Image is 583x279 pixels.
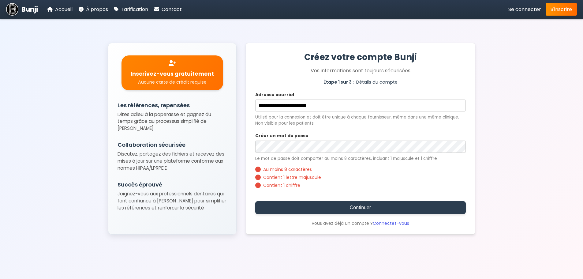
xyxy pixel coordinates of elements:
[546,3,577,16] a: S'inscrire
[255,166,466,173] li: Au moins 8 caractères
[255,156,466,162] small: Le mot de passe doit comporter au moins 8 caractères, incluant 1 majuscule et 1 chiffre
[255,133,466,139] label: Créer un mot de passe
[255,114,466,126] small: Utilisé pour la connexion et doit être unique à chaque fournisseur, même dans une même clinique. ...
[21,4,38,14] span: Bunji
[138,79,207,85] span: Aucune carte de crédit requise
[255,174,466,181] li: Contient 1 lettre majuscule
[323,79,354,85] span: Étape 1 sur 3 :
[255,51,466,64] h1: Créez votre compte Bunji
[255,220,466,227] div: Vous avez déjà un compte ?
[154,6,182,13] a: Contact
[551,6,572,13] span: S'inscrire
[118,101,227,109] h3: Les références, repensées
[118,151,227,172] p: Discutez, partagez des fichiers et recevez des mises à jour sur une plateforme conforme aux norme...
[131,70,214,78] span: Inscrivez-vous gratuitement
[79,6,108,13] a: À propos
[6,3,38,15] a: Bunji
[6,3,18,15] img: Bunji | Gestion des références dentaires
[114,6,148,13] a: Tarification
[118,111,227,132] p: Dites adieu à la paperasse et gagnez du temps grâce au processus simplifié de [PERSON_NAME]
[255,67,466,74] p: Vos informations sont toujours sécurisées
[118,180,227,189] h3: Succès éprouvé
[47,6,73,13] a: Accueil
[255,182,466,189] li: Contient 1 chiffre
[508,6,541,13] a: Se connecter
[86,6,108,13] span: À propos
[55,6,73,13] span: Accueil
[162,6,182,13] span: Contact
[121,6,148,13] span: Tarification
[373,220,409,226] a: Connectez-vous
[118,141,227,149] h3: Collaboration sécurisée
[356,79,398,85] span: Détails du compte
[255,201,466,214] button: Continuer
[255,92,466,98] label: Adresse courriel
[118,190,227,211] p: Joignez-vous aux professionnels dentaires qui font confiance à [PERSON_NAME] pour simplifier les ...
